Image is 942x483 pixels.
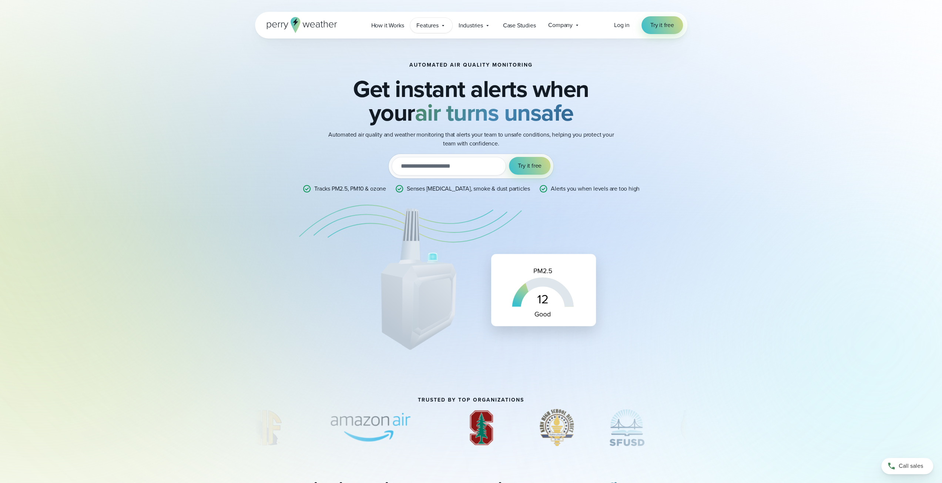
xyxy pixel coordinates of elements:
a: Log in [614,21,630,30]
a: Case Studies [497,18,542,33]
span: Try it free [518,161,542,170]
h2: Get instant alerts when your [292,77,650,124]
p: Alerts you when levels are too high [551,184,640,193]
img: Amazon-Air.svg [318,409,423,446]
strong: air turns unsafe [415,95,573,130]
span: Industries [459,21,483,30]
div: 1 of 5 [540,409,574,446]
div: 3 of 5 [680,409,716,446]
p: Senses [MEDICAL_DATA], smoke & dust particles [407,184,530,193]
button: Try it free [509,157,550,175]
img: San Fransisco Unified School District [609,409,644,446]
p: Tracks PM2.5, PM10 & ozone [314,184,386,193]
a: Try it free [641,16,683,34]
a: Call sales [881,458,933,474]
div: 2 of 5 [609,409,644,446]
a: How it Works [365,18,410,33]
span: Call sales [899,462,923,470]
div: 3 of 5 [246,409,282,446]
p: Automated air quality and weather monitoring that alerts your team to unsafe conditions, helping ... [323,130,619,148]
h3: Trusted by top organizations [418,397,524,403]
span: Case Studies [503,21,536,30]
span: Company [548,21,573,30]
div: 4 of 5 [318,409,423,446]
span: Try it free [650,21,674,30]
span: Log in [614,21,630,29]
span: How it Works [371,21,404,30]
span: Features [416,21,438,30]
div: slideshow [255,409,687,446]
img: Stanford-University.svg [459,409,504,446]
h1: Automated Air Quality Monitoring [409,62,533,68]
div: 5 of 5 [459,409,504,446]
